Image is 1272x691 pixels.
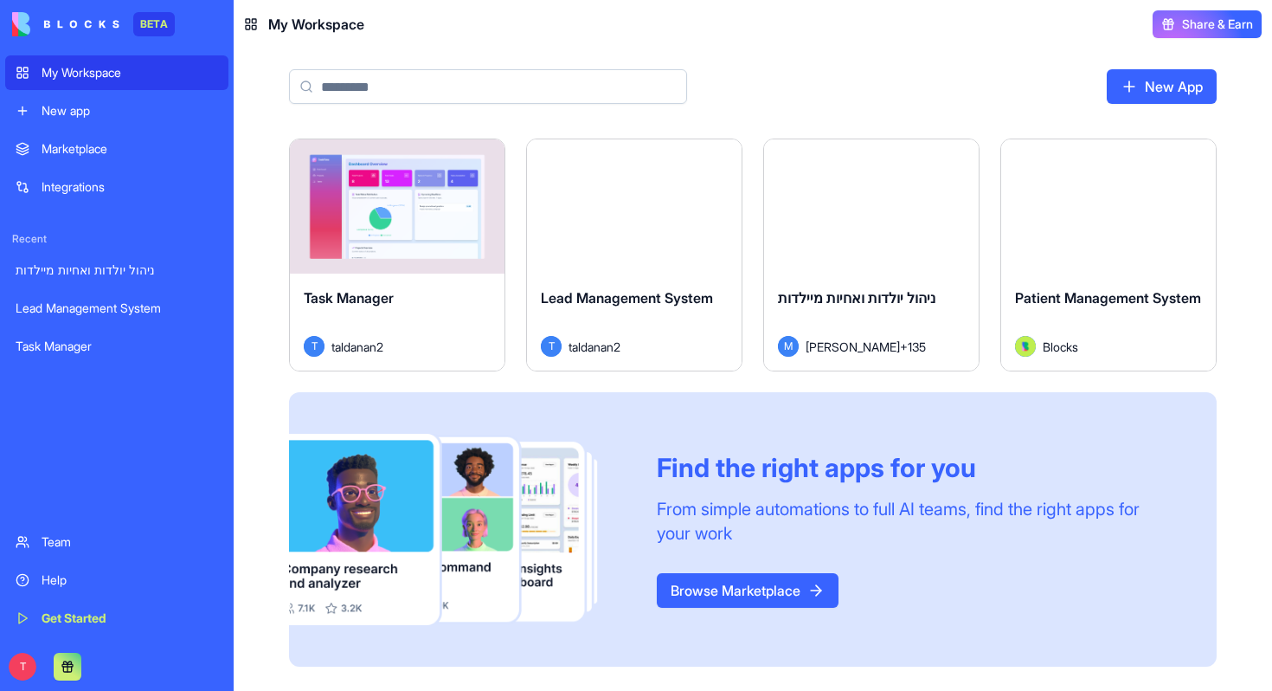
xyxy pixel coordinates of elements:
div: Get Started [42,610,218,627]
span: Lead Management System [541,289,713,307]
a: ניהול יולדות ואחיות מיילדות [5,253,228,287]
button: Share & Earn [1153,10,1262,38]
span: M [778,336,799,357]
a: Help [5,563,228,597]
span: taldanan2 [331,338,383,356]
a: My Workspace [5,55,228,90]
span: T [541,336,562,357]
div: New app [42,102,218,119]
a: BETA [12,12,175,36]
img: Avatar [1015,336,1036,357]
a: Lead Management System [5,291,228,326]
span: T [9,653,36,681]
div: BETA [133,12,175,36]
a: Integrations [5,170,228,204]
span: Task Manager [304,289,394,307]
a: Task Manager [5,329,228,364]
img: Frame_181_egmpey.png [289,434,629,625]
a: Team [5,525,228,559]
a: Browse Marketplace [657,573,838,608]
a: Task ManagerTtaldanan2 [289,139,505,371]
div: Help [42,572,218,589]
a: New App [1107,69,1217,104]
span: Patient Management System [1015,289,1201,307]
div: From simple automations to full AI teams, find the right apps for your work [657,497,1175,546]
a: ניהול יולדות ואחיות מיילדותM[PERSON_NAME]+135 [763,139,980,371]
div: Marketplace [42,140,218,158]
span: Share & Earn [1182,16,1253,33]
span: Blocks [1043,338,1078,356]
div: Find the right apps for you [657,452,1175,483]
div: Team [42,533,218,551]
a: Lead Management SystemTtaldanan2 [526,139,742,371]
div: Integrations [42,178,218,196]
span: Recent [5,232,228,246]
div: My Workspace [42,64,218,81]
a: New app [5,94,228,128]
span: ניהול יולדות ואחיות מיילדות [778,289,935,307]
a: Marketplace [5,132,228,166]
a: Get Started [5,601,228,636]
div: ניהול יולדות ואחיות מיילדות [16,262,218,279]
a: Patient Management SystemAvatarBlocks [1000,139,1217,371]
span: T [304,336,324,357]
img: logo [12,12,119,36]
div: Task Manager [16,338,218,355]
div: Lead Management System [16,300,218,317]
span: My Workspace [268,14,364,35]
span: taldanan2 [569,338,620,356]
span: [PERSON_NAME]+135 [806,338,926,356]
